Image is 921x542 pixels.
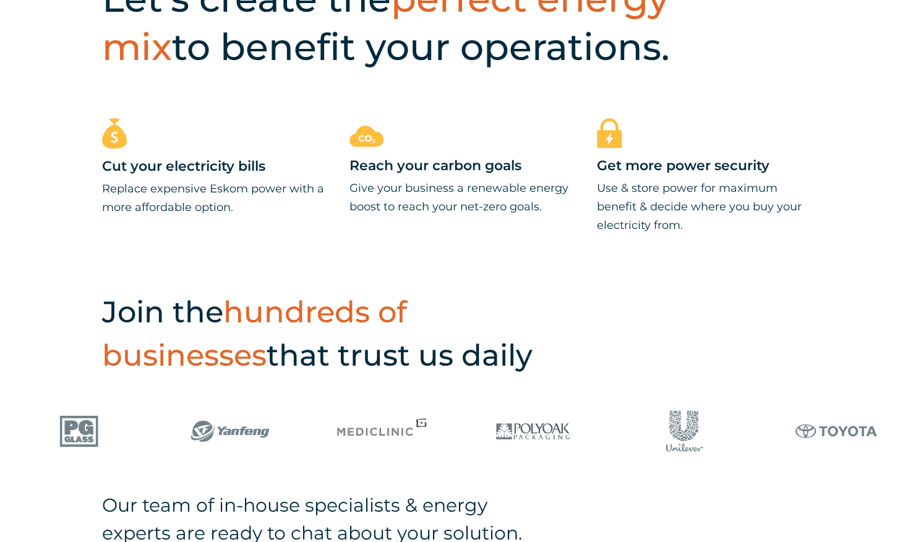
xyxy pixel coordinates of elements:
[6,395,152,467] img: Polyoak
[102,179,324,217] p: Replace expensive Eskom power with a more affordable option.
[102,294,407,373] span: hundreds of businesses
[102,158,324,176] h3: Cut your electricity bills
[309,395,455,467] img: Toyota
[763,395,909,467] img: Tiger
[102,290,622,377] h2: Join the that trust us daily
[597,179,819,234] p: Use & store power for maximum benefit & decide where you buy your electricity from.
[349,179,572,216] p: Give your business a renewable energy boost to reach your net-zero goals.
[461,395,606,467] img: Ford
[158,395,303,467] img: Unilever
[597,157,819,176] h3: Get more power security
[349,157,572,176] h3: Reach your carbon goals
[612,395,757,467] img: Nestle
